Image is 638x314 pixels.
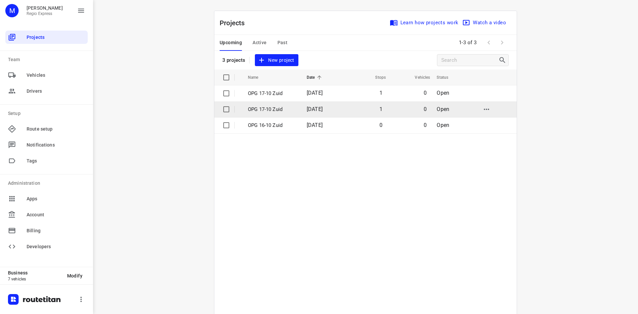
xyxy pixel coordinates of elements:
span: Route setup [27,126,85,133]
span: Projects [27,34,85,41]
span: 0 [424,106,427,112]
button: Modify [62,270,88,282]
span: Next Page [495,36,509,49]
span: Developers [27,243,85,250]
span: Open [437,106,449,112]
span: Drivers [27,88,85,95]
span: [DATE] [307,106,323,112]
div: Route setup [5,122,88,136]
p: Business [8,270,62,275]
span: 1-3 of 3 [456,36,479,50]
p: OPG 17-10 Zuid [248,106,297,113]
button: New project [255,54,298,66]
span: 0 [379,122,382,128]
input: Search projects [441,55,498,65]
div: M [5,4,19,17]
span: Upcoming [220,39,242,47]
span: Apps [27,195,85,202]
p: OPG 17-10 Zuid [248,90,297,97]
span: Billing [27,227,85,234]
p: 7 vehicles [8,277,62,281]
p: Projects [220,18,250,28]
span: 1 [379,106,382,112]
p: Setup [8,110,88,117]
span: Previous Page [482,36,495,49]
span: Open [437,122,449,128]
span: Account [27,211,85,218]
div: Tags [5,154,88,167]
span: Vehicles [27,72,85,79]
span: [DATE] [307,90,323,96]
p: Regio Express [27,11,63,16]
span: 1 [379,90,382,96]
p: Team [8,56,88,63]
div: Vehicles [5,68,88,82]
div: Developers [5,240,88,253]
span: Active [253,39,266,47]
span: Stops [367,73,386,81]
span: 0 [424,122,427,128]
span: Open [437,90,449,96]
span: Tags [27,157,85,164]
div: Search [498,56,508,64]
span: 0 [424,90,427,96]
span: Status [437,73,457,81]
span: Past [277,39,288,47]
span: Modify [67,273,82,278]
span: [DATE] [307,122,323,128]
div: Billing [5,224,88,237]
p: Max Bisseling [27,5,63,11]
span: Date [307,73,324,81]
p: 3 projects [222,57,245,63]
span: Name [248,73,267,81]
div: Drivers [5,84,88,98]
div: Apps [5,192,88,205]
span: New project [259,56,294,64]
div: Account [5,208,88,221]
span: Vehicles [406,73,430,81]
div: Notifications [5,138,88,152]
span: Notifications [27,142,85,149]
p: OPG 16-10 Zuid [248,122,297,129]
p: Administration [8,180,88,187]
div: Projects [5,31,88,44]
